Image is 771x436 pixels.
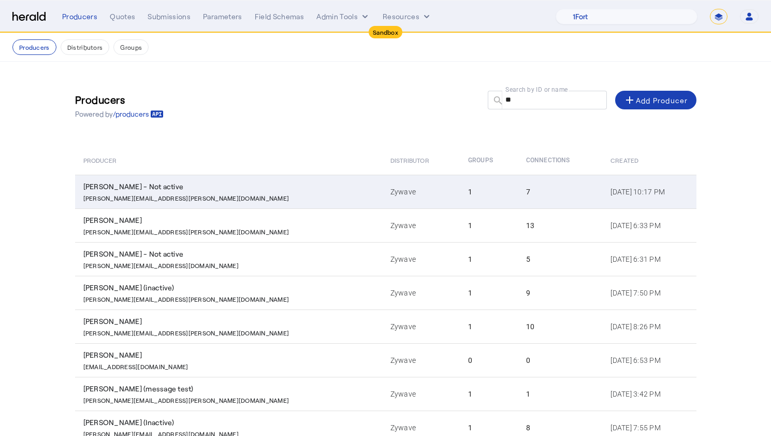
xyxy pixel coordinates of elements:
[460,343,518,377] td: 0
[460,208,518,242] td: 1
[623,94,688,106] div: Add Producer
[83,181,378,192] div: [PERSON_NAME] - Not active
[83,360,188,371] p: [EMAIL_ADDRESS][DOMAIN_NAME]
[369,26,402,38] div: Sandbox
[382,175,460,208] td: Zywave
[83,293,289,303] p: [PERSON_NAME][EMAIL_ADDRESS][PERSON_NAME][DOMAIN_NAME]
[316,11,370,22] button: internal dropdown menu
[615,91,696,109] button: Add Producer
[61,39,110,55] button: Distributors
[602,146,696,175] th: Created
[382,242,460,276] td: Zywave
[518,146,602,175] th: Connections
[382,343,460,377] td: Zywave
[83,283,378,293] div: [PERSON_NAME] (inactive)
[75,146,382,175] th: Producer
[382,208,460,242] td: Zywave
[602,377,696,411] td: [DATE] 3:42 PM
[602,310,696,343] td: [DATE] 8:26 PM
[383,11,432,22] button: Resources dropdown menu
[526,220,598,231] div: 13
[12,39,56,55] button: Producers
[460,242,518,276] td: 1
[602,208,696,242] td: [DATE] 6:33 PM
[83,327,289,337] p: [PERSON_NAME][EMAIL_ADDRESS][PERSON_NAME][DOMAIN_NAME]
[623,94,636,106] mat-icon: add
[83,215,378,226] div: [PERSON_NAME]
[602,276,696,310] td: [DATE] 7:50 PM
[526,423,598,433] div: 8
[83,394,289,404] p: [PERSON_NAME][EMAIL_ADDRESS][PERSON_NAME][DOMAIN_NAME]
[382,377,460,411] td: Zywave
[526,187,598,197] div: 7
[505,86,568,93] mat-label: Search by ID or name
[62,11,97,22] div: Producers
[83,350,378,360] div: [PERSON_NAME]
[460,146,518,175] th: Groups
[83,226,289,236] p: [PERSON_NAME][EMAIL_ADDRESS][PERSON_NAME][DOMAIN_NAME]
[12,12,46,22] img: Herald Logo
[460,377,518,411] td: 1
[113,109,164,119] a: /producers
[83,259,239,270] p: [PERSON_NAME][EMAIL_ADDRESS][DOMAIN_NAME]
[382,146,460,175] th: Distributor
[148,11,191,22] div: Submissions
[602,175,696,208] td: [DATE] 10:17 PM
[83,192,289,202] p: [PERSON_NAME][EMAIL_ADDRESS][PERSON_NAME][DOMAIN_NAME]
[488,95,505,108] mat-icon: search
[382,310,460,343] td: Zywave
[460,276,518,310] td: 1
[526,321,598,332] div: 10
[460,310,518,343] td: 1
[83,249,378,259] div: [PERSON_NAME] - Not active
[526,355,598,365] div: 0
[255,11,304,22] div: Field Schemas
[75,109,164,119] p: Powered by
[602,343,696,377] td: [DATE] 6:53 PM
[83,417,378,428] div: [PERSON_NAME] (Inactive)
[526,389,598,399] div: 1
[113,39,149,55] button: Groups
[83,316,378,327] div: [PERSON_NAME]
[110,11,135,22] div: Quotes
[83,384,378,394] div: [PERSON_NAME] (message test)
[526,254,598,264] div: 5
[75,92,164,107] h3: Producers
[602,242,696,276] td: [DATE] 6:31 PM
[382,276,460,310] td: Zywave
[203,11,242,22] div: Parameters
[526,288,598,298] div: 9
[460,175,518,208] td: 1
